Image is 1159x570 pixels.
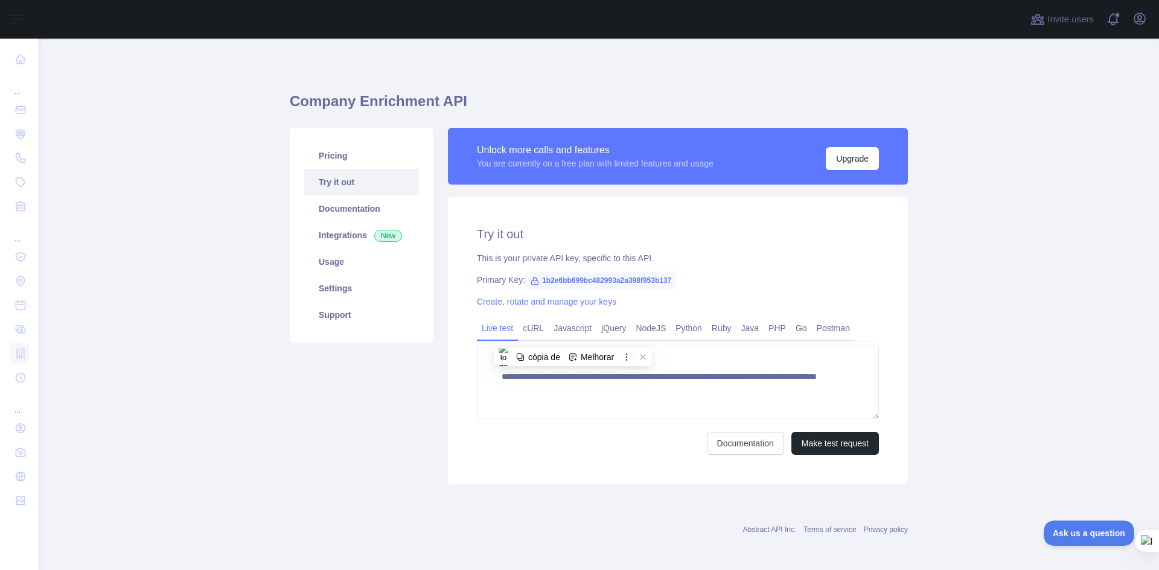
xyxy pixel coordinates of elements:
[707,432,784,455] a: Documentation
[671,318,707,338] a: Python
[10,72,29,97] div: ...
[518,318,549,338] a: cURL
[803,525,856,534] a: Terms of service
[477,297,616,306] a: Create, rotate and manage your keys
[304,302,419,328] a: Support
[477,274,879,286] div: Primary Key:
[826,147,879,170] button: Upgrade
[864,525,908,534] a: Privacy policy
[596,318,631,338] a: jQuery
[549,318,596,338] a: Javascript
[736,318,764,338] a: Java
[812,318,855,338] a: Postman
[764,318,791,338] a: PHP
[304,222,419,249] a: Integrations New
[304,195,419,222] a: Documentation
[304,169,419,195] a: Try it out
[1047,13,1094,27] span: Invite users
[10,220,29,244] div: ...
[1028,10,1096,29] button: Invite users
[631,318,671,338] a: NodeJS
[304,142,419,169] a: Pricing
[290,92,908,121] h1: Company Enrichment API
[743,525,797,534] a: Abstract API Inc.
[477,157,714,169] div: You are currently on a free plan with limited features and usage
[707,318,736,338] a: Ruby
[304,249,419,275] a: Usage
[10,391,29,415] div: ...
[477,252,879,264] div: This is your private API key, specific to this API.
[791,432,879,455] button: Make test request
[477,226,879,242] h2: Try it out
[374,230,402,242] span: New
[477,318,518,338] a: Live test
[791,318,812,338] a: Go
[525,271,676,290] span: 1b2e6bb699bc482993a2a398f953b137
[477,143,714,157] div: Unlock more calls and features
[1044,521,1135,546] iframe: Toggle Customer Support
[304,275,419,302] a: Settings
